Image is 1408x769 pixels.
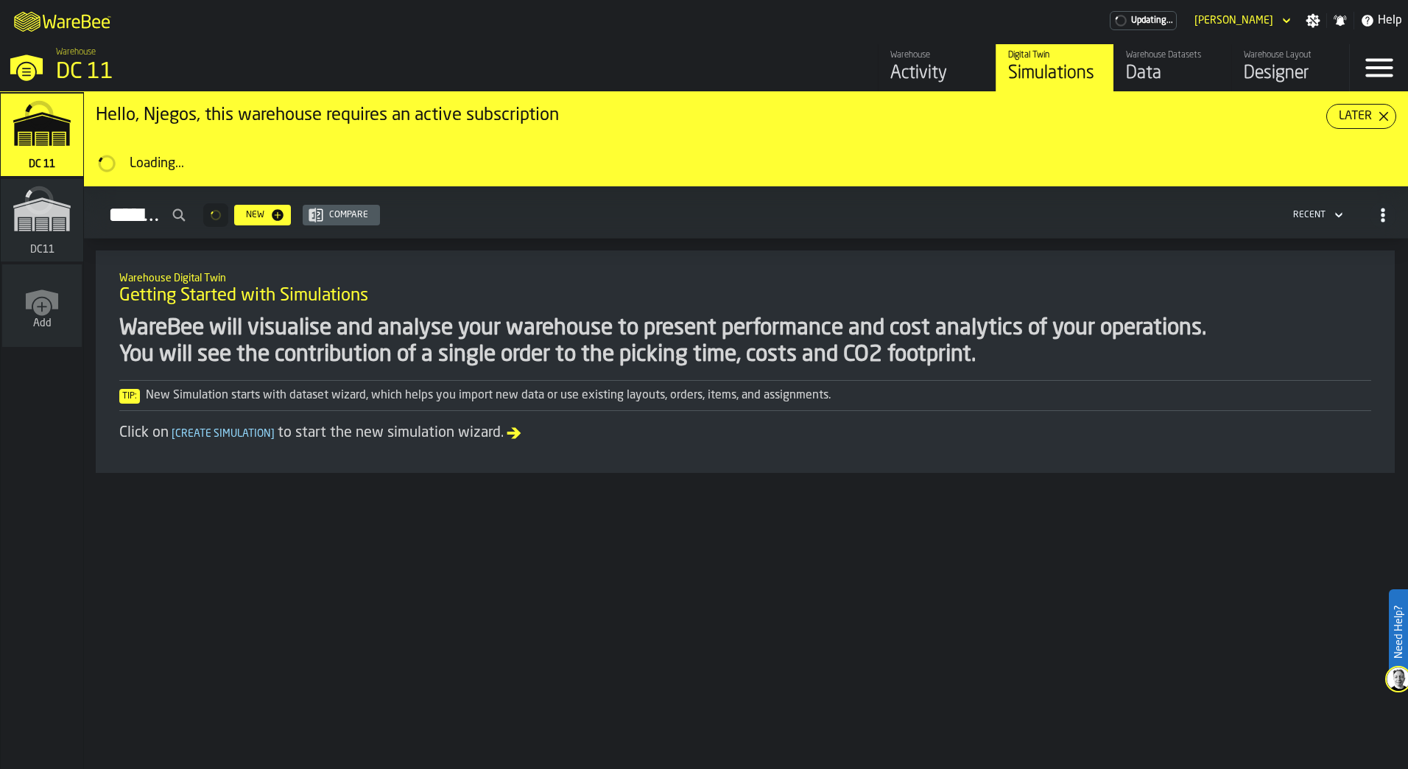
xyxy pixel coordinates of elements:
[119,270,1371,284] h2: Sub Title
[303,205,380,225] button: button-Compare
[240,210,270,220] div: New
[996,44,1113,91] a: link-to-/wh/i/2e91095d-d0fa-471d-87cf-b9f7f81665fc/simulations
[1300,13,1326,28] label: button-toggle-Settings
[323,210,374,220] div: Compare
[84,92,1408,186] div: ItemListCard-
[1194,15,1273,27] div: DropdownMenuValue-Njegos Marinovic
[1131,15,1173,26] span: Updating...
[2,264,82,350] a: link-to-/wh/new
[1008,62,1102,85] div: Simulations
[1189,12,1294,29] div: DropdownMenuValue-Njegos Marinovic
[1390,591,1407,673] label: Need Help?
[234,205,291,225] button: button-New
[1327,13,1354,28] label: button-toggle-Notifications
[119,315,1371,368] div: WareBee will visualise and analyse your warehouse to present performance and cost analytics of yo...
[1126,50,1219,60] div: Warehouse Datasets
[890,62,984,85] div: Activity
[119,284,368,308] span: Getting Started with Simulations
[1378,12,1402,29] span: Help
[1113,44,1231,91] a: link-to-/wh/i/2e91095d-d0fa-471d-87cf-b9f7f81665fc/data
[1110,11,1177,30] a: link-to-/wh/i/2e91095d-d0fa-471d-87cf-b9f7f81665fc/pricing/
[1008,50,1102,60] div: Digital Twin
[96,104,1326,127] div: Hello, Njegos, this warehouse requires an active subscription
[1287,206,1346,224] div: DropdownMenuValue-4
[84,186,1408,239] h2: button-Simulations
[33,317,52,329] span: Add
[56,59,454,85] div: DC 11
[878,44,996,91] a: link-to-/wh/i/2e91095d-d0fa-471d-87cf-b9f7f81665fc/feed/
[130,155,1396,172] div: Loading...
[169,429,278,439] span: Create Simulation
[1110,11,1177,30] div: Menu Subscription
[172,429,175,439] span: [
[119,389,140,404] span: Tip:
[890,50,984,60] div: Warehouse
[1,94,83,179] a: link-to-/wh/i/2e91095d-d0fa-471d-87cf-b9f7f81665fc/simulations
[1354,12,1408,29] label: button-toggle-Help
[1244,62,1337,85] div: Designer
[119,387,1371,404] div: New Simulation starts with dataset wizard, which helps you import new data or use existing layout...
[1231,44,1349,91] a: link-to-/wh/i/2e91095d-d0fa-471d-87cf-b9f7f81665fc/designer
[119,423,1371,443] div: Click on to start the new simulation wizard.
[1326,104,1396,129] button: button-Later
[1333,108,1378,125] div: Later
[1350,44,1408,91] label: button-toggle-Menu
[96,250,1395,473] div: ItemListCard-
[197,203,234,227] div: ButtonLoadMore-Loading...-Prev-First-Last
[1126,62,1219,85] div: Data
[1,179,83,264] a: link-to-/wh/i/b603843f-e36f-4666-a07f-cf521b81b4ce/simulations
[1244,50,1337,60] div: Warehouse Layout
[1293,210,1326,220] div: DropdownMenuValue-4
[108,262,1383,315] div: title-Getting Started with Simulations
[56,47,96,57] span: Warehouse
[271,429,275,439] span: ]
